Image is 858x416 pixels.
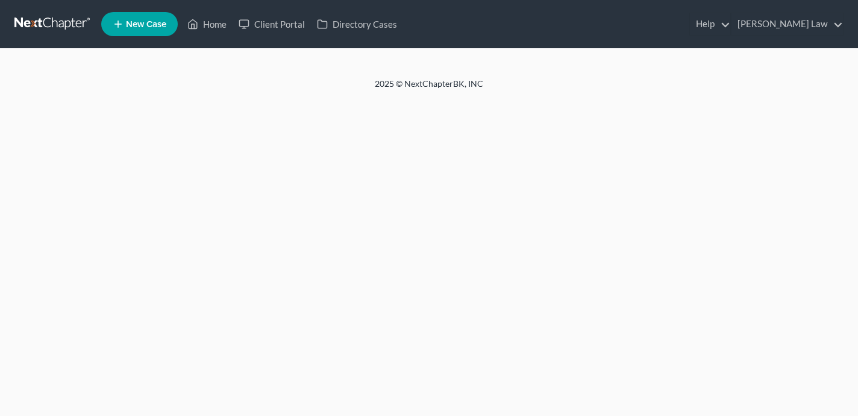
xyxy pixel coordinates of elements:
a: Client Portal [233,13,311,35]
div: 2025 © NextChapterBK, INC [86,78,772,99]
a: Directory Cases [311,13,403,35]
a: Home [181,13,233,35]
new-legal-case-button: New Case [101,12,178,36]
a: [PERSON_NAME] Law [731,13,843,35]
a: Help [690,13,730,35]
